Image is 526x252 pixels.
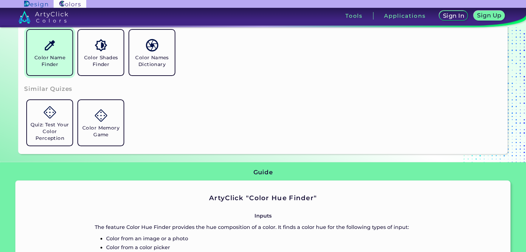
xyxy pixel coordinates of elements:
[95,193,432,203] h2: ArtyClick "Color Hue Finder"
[384,13,426,18] h3: Applications
[81,125,121,138] h5: Color Memory Game
[440,11,467,20] a: Sign In
[475,11,504,20] a: Sign Up
[443,13,464,18] h5: Sign In
[253,168,273,177] h3: Guide
[95,223,432,231] p: The feature Color Hue Finder provides the hue composition of a color. It finds a color hue for th...
[132,54,172,68] h5: Color Names Dictionary
[95,212,432,220] p: Inputs
[75,97,126,148] a: Color Memory Game
[81,54,121,68] h5: Color Shades Finder
[44,39,56,51] img: icon_color_name_finder.svg
[146,39,158,51] img: icon_color_names_dictionary.svg
[95,109,107,122] img: icon_game.svg
[24,97,75,148] a: Quiz: Test Your Color Perception
[24,27,75,78] a: Color Name Finder
[75,27,126,78] a: Color Shades Finder
[478,13,500,18] h5: Sign Up
[95,39,107,51] img: icon_color_shades.svg
[126,27,177,78] a: Color Names Dictionary
[24,1,48,7] img: ArtyClick Design logo
[345,13,363,18] h3: Tools
[30,54,70,68] h5: Color Name Finder
[106,234,432,243] p: Color from an image or a photo
[106,243,432,252] p: Color from a color picker
[30,121,70,142] h5: Quiz: Test Your Color Perception
[24,85,72,93] h3: Similar Quizes
[18,11,69,23] img: logo_artyclick_colors_white.svg
[44,106,56,119] img: icon_game.svg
